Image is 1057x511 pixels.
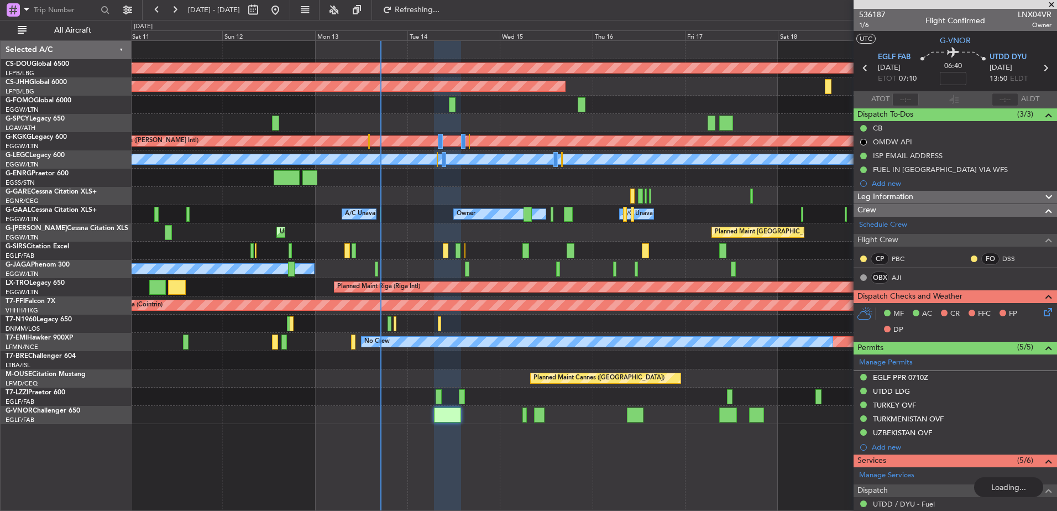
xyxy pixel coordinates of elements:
[857,484,888,497] span: Dispatch
[6,142,39,150] a: EGGW/LTN
[6,160,39,169] a: EGGW/LTN
[6,207,31,213] span: G-GAAL
[873,428,932,437] div: UZBEKISTAN OVF
[990,52,1027,63] span: UTDD DYU
[873,165,1008,174] div: FUEL IN [GEOGRAPHIC_DATA] VIA WFS
[6,116,29,122] span: G-SPCY
[6,225,128,232] a: G-[PERSON_NAME]Cessna Citation XLS
[6,361,30,369] a: LTBA/ISL
[6,335,73,341] a: T7-EMIHawker 900XP
[892,254,917,264] a: PBC
[6,215,39,223] a: EGGW/LTN
[872,442,1051,452] div: Add new
[6,325,40,333] a: DNMM/LOS
[857,234,898,247] span: Flight Crew
[6,416,34,424] a: EGLF/FAB
[12,22,120,39] button: All Aircraft
[940,35,971,46] span: G-VNOR
[280,224,462,241] div: Unplanned Maint [GEOGRAPHIC_DATA] ([GEOGRAPHIC_DATA])
[873,414,944,424] div: TURKMENISTAN OVF
[130,30,222,40] div: Sat 11
[188,5,240,15] span: [DATE] - [DATE]
[6,316,72,323] a: T7-N1960Legacy 650
[6,179,35,187] a: EGSS/STN
[6,398,34,406] a: EGLF/FAB
[990,74,1007,85] span: 13:50
[6,61,32,67] span: CS-DOU
[871,253,889,265] div: CP
[981,253,1000,265] div: FO
[1009,309,1017,320] span: FP
[6,106,39,114] a: EGGW/LTN
[6,116,65,122] a: G-SPCYLegacy 650
[6,243,27,250] span: G-SIRS
[500,30,592,40] div: Wed 15
[892,273,917,283] a: AJI
[6,152,29,159] span: G-LEGC
[873,123,882,133] div: CB
[6,79,29,86] span: CS-JHH
[622,206,668,222] div: A/C Unavailable
[337,279,420,295] div: Planned Maint Riga (Riga Intl)
[944,61,962,72] span: 06:40
[857,342,883,354] span: Permits
[1017,341,1033,353] span: (5/5)
[6,134,32,140] span: G-KGKG
[857,290,962,303] span: Dispatch Checks and Weather
[29,27,117,34] span: All Aircraft
[857,108,913,121] span: Dispatch To-Dos
[974,477,1043,497] div: Loading...
[6,280,29,286] span: LX-TRO
[6,197,39,205] a: EGNR/CEG
[6,61,69,67] a: CS-DOUGlobal 6500
[6,252,34,260] a: EGLF/FAB
[6,134,67,140] a: G-KGKGLegacy 600
[457,206,475,222] div: Owner
[6,288,39,296] a: EGGW/LTN
[872,179,1051,188] div: Add new
[6,87,34,96] a: LFPB/LBG
[71,133,198,149] div: Planned Maint Athens ([PERSON_NAME] Intl)
[6,343,38,351] a: LFMN/NCE
[6,270,39,278] a: EGGW/LTN
[394,6,441,14] span: Refreshing...
[857,455,886,467] span: Services
[6,79,67,86] a: CS-JHHGlobal 6000
[6,298,55,305] a: T7-FFIFalcon 7X
[873,137,912,147] div: OMDW API
[315,30,407,40] div: Mon 13
[134,22,153,32] div: [DATE]
[533,370,664,387] div: Planned Maint Cannes ([GEOGRAPHIC_DATA])
[6,233,39,242] a: EGGW/LTN
[1002,254,1027,264] a: DSS
[6,306,38,315] a: VHHH/HKG
[6,280,65,286] a: LX-TROLegacy 650
[859,220,907,231] a: Schedule Crew
[899,74,917,85] span: 07:10
[6,353,28,359] span: T7-BRE
[6,97,71,104] a: G-FOMOGlobal 6000
[1010,74,1028,85] span: ELDT
[6,389,28,396] span: T7-LZZI
[6,189,31,195] span: G-GARE
[1018,20,1051,30] span: Owner
[6,379,38,388] a: LFMD/CEQ
[990,62,1012,74] span: [DATE]
[6,170,69,177] a: G-ENRGPraetor 600
[871,272,889,284] div: OBX
[873,387,910,396] div: UTDD LDG
[1018,9,1051,20] span: LNX04VR
[925,15,985,27] div: Flight Confirmed
[6,408,80,414] a: G-VNORChallenger 650
[778,30,870,40] div: Sat 18
[6,371,86,378] a: M-OUSECitation Mustang
[6,97,34,104] span: G-FOMO
[345,206,391,222] div: A/C Unavailable
[856,34,876,44] button: UTC
[6,371,32,378] span: M-OUSE
[893,325,903,336] span: DP
[6,152,65,159] a: G-LEGCLegacy 600
[873,151,943,160] div: ISP EMAIL ADDRESS
[715,224,889,241] div: Planned Maint [GEOGRAPHIC_DATA] ([GEOGRAPHIC_DATA])
[6,316,36,323] span: T7-N1960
